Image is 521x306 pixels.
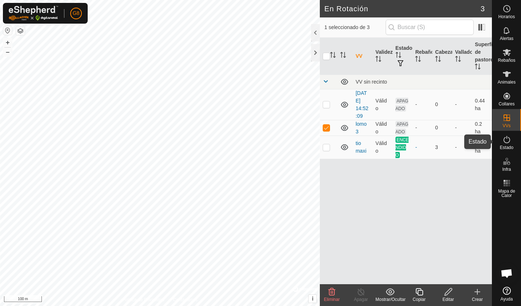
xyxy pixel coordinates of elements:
button: + [3,38,12,47]
th: Cabezas [432,38,452,75]
p-sorticon: Activar para ordenar [415,57,421,63]
span: Ayuda [501,297,513,301]
a: tio maxi [355,140,366,154]
p-sorticon: Activar para ordenar [330,53,336,59]
span: i [312,295,313,302]
span: 3 [481,3,485,14]
a: Política de Privacidad [122,297,164,303]
td: 0 [432,89,452,120]
button: Restablecer Mapa [3,26,12,35]
td: Válido [373,120,393,136]
span: Estado [500,145,513,150]
div: Chat abierto [496,262,518,284]
td: Válido [373,136,393,159]
span: APAGADO [395,121,409,135]
span: Horarios [498,15,515,19]
a: Contáctenos [173,297,198,303]
td: 3 [432,136,452,159]
td: 0.2 ha [472,120,492,136]
input: Buscar (S) [386,20,474,35]
div: Apagar [346,296,375,303]
p-sorticon: Activar para ordenar [375,57,381,63]
td: 1.77 ha [472,136,492,159]
img: Logo Gallagher [9,6,58,21]
span: G8 [73,9,80,17]
p-sorticon: Activar para ordenar [340,53,346,59]
span: 1 seleccionado de 3 [324,24,385,31]
th: Rebaño [412,38,432,75]
td: 0 [432,120,452,136]
span: Infra [502,167,511,172]
th: Estado [393,38,413,75]
span: Animales [498,80,516,84]
div: VV sin recinto [355,79,489,85]
div: Copiar [405,296,434,303]
p-sorticon: Activar para ordenar [395,53,401,59]
span: Collares [498,102,514,106]
td: 0.44 ha [472,89,492,120]
span: ENCENDIDO [395,137,409,158]
span: APAGADO [395,98,409,112]
th: Validez [373,38,393,75]
p-sorticon: Activar para ordenar [435,57,441,63]
div: - [415,124,429,132]
td: Válido [373,89,393,120]
button: – [3,48,12,56]
div: Crear [463,296,492,303]
div: Editar [434,296,463,303]
th: Superficie de pastoreo [472,38,492,75]
a: Ayuda [492,284,521,304]
p-sorticon: Activar para ordenar [475,65,481,71]
h2: En Rotación [324,4,480,13]
th: VV [353,38,373,75]
div: Mostrar/Ocultar [375,296,405,303]
div: - [415,144,429,151]
button: Capas del Mapa [16,27,25,35]
button: i [309,295,317,303]
th: Vallado [452,38,472,75]
span: Mapa de Calor [494,189,519,198]
td: - [452,136,472,159]
td: - [452,89,472,120]
span: Eliminar [324,297,339,302]
a: [DATE] 14:52:09 [355,90,368,119]
span: VVs [502,124,510,128]
p-sorticon: Activar para ordenar [455,57,461,63]
a: lomo 3 [355,121,366,134]
span: Alertas [500,36,513,41]
div: - [415,101,429,108]
span: Rebaños [498,58,515,63]
td: - [452,120,472,136]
